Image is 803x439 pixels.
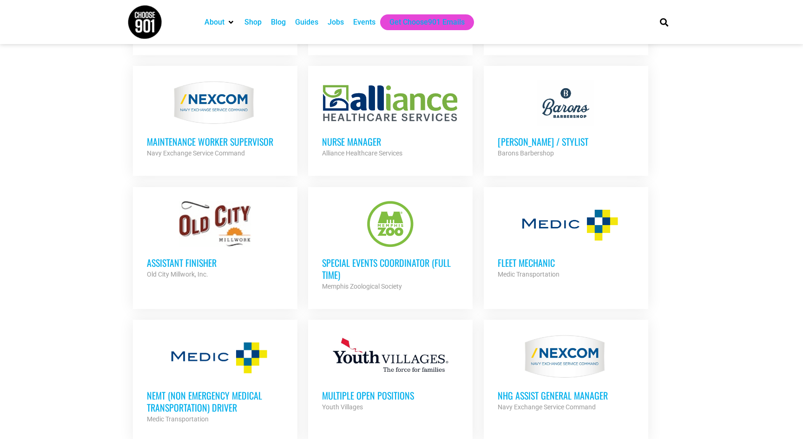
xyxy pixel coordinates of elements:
[657,14,672,30] div: Search
[328,17,344,28] a: Jobs
[322,283,402,290] strong: Memphis Zoological Society
[498,149,554,157] strong: Barons Barbershop
[147,389,283,413] h3: NEMT (Non Emergency Medical Transportation) Driver
[498,136,634,148] h3: [PERSON_NAME] / Stylist
[484,320,648,426] a: NHG ASSIST GENERAL MANAGER Navy Exchange Service Command
[322,136,459,148] h3: Nurse Manager
[133,320,297,439] a: NEMT (Non Emergency Medical Transportation) Driver Medic Transportation
[498,403,596,411] strong: Navy Exchange Service Command
[133,187,297,294] a: Assistant Finisher Old City Millwork, Inc.
[147,149,245,157] strong: Navy Exchange Service Command
[147,136,283,148] h3: MAINTENANCE WORKER SUPERVISOR
[271,17,286,28] a: Blog
[147,257,283,269] h3: Assistant Finisher
[308,320,473,426] a: Multiple Open Positions Youth Villages
[353,17,375,28] a: Events
[200,14,644,30] nav: Main nav
[498,389,634,401] h3: NHG ASSIST GENERAL MANAGER
[498,257,634,269] h3: Fleet Mechanic
[322,149,402,157] strong: Alliance Healthcare Services
[484,66,648,173] a: [PERSON_NAME] / Stylist Barons Barbershop
[147,271,208,278] strong: Old City Millwork, Inc.
[204,17,224,28] a: About
[244,17,262,28] a: Shop
[484,187,648,294] a: Fleet Mechanic Medic Transportation
[322,257,459,281] h3: Special Events Coordinator (Full Time)
[295,17,318,28] a: Guides
[133,66,297,173] a: MAINTENANCE WORKER SUPERVISOR Navy Exchange Service Command
[147,415,209,423] strong: Medic Transportation
[200,14,240,30] div: About
[308,66,473,173] a: Nurse Manager Alliance Healthcare Services
[308,187,473,306] a: Special Events Coordinator (Full Time) Memphis Zoological Society
[322,403,363,411] strong: Youth Villages
[322,389,459,401] h3: Multiple Open Positions
[498,271,559,278] strong: Medic Transportation
[389,17,465,28] a: Get Choose901 Emails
